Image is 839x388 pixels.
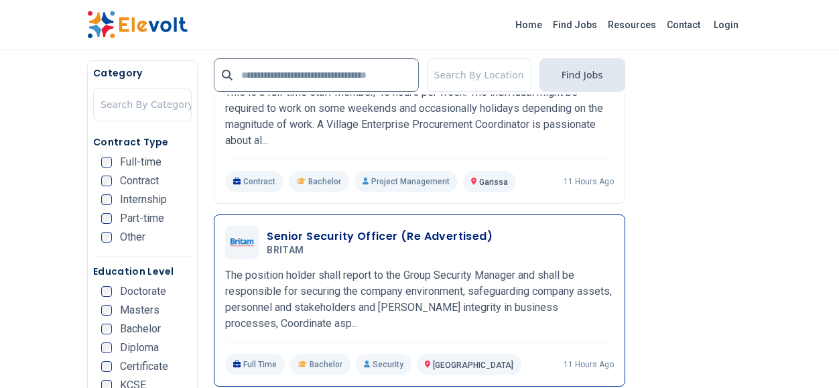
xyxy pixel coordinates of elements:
input: Diploma [101,342,112,353]
input: Part-time [101,213,112,224]
p: 11 hours ago [564,176,614,187]
p: 11 hours ago [564,359,614,370]
input: Masters [101,305,112,316]
img: Elevolt [87,11,188,39]
a: BRITAMSenior Security Officer (Re Advertised)BRITAMThe position holder shall report to the Group ... [225,226,613,375]
p: The position holder shall report to the Group Security Manager and shall be responsible for secur... [225,267,613,332]
h5: Category [93,66,192,80]
h5: Education Level [93,265,192,278]
span: Garissa [479,178,508,187]
span: Bachelor [308,176,341,187]
span: Internship [120,194,167,205]
span: Contract [120,176,159,186]
input: Certificate [101,361,112,372]
input: Doctorate [101,286,112,297]
p: Project Management [354,171,458,192]
a: Home [510,14,547,36]
a: Village EnterpriseProcurement & Administration Coordinator [GEOGRAPHIC_DATA] (Six Months Fixed Te... [225,16,613,192]
iframe: Chat Widget [772,324,839,388]
span: Bachelor [120,324,161,334]
input: Full-time [101,157,112,168]
input: Internship [101,194,112,205]
span: Bachelor [310,359,342,370]
span: BRITAM [267,245,304,257]
p: Security [356,354,411,375]
span: Masters [120,305,159,316]
span: Part-time [120,213,164,224]
span: Diploma [120,342,159,353]
input: Bachelor [101,324,112,334]
span: Full-time [120,157,162,168]
input: Contract [101,176,112,186]
span: Doctorate [120,286,166,297]
h3: Senior Security Officer (Re Advertised) [267,229,493,245]
img: BRITAM [229,238,255,247]
a: Find Jobs [547,14,602,36]
p: Contract [225,171,283,192]
h5: Contract Type [93,135,192,149]
a: Login [706,11,747,38]
span: Certificate [120,361,168,372]
a: Contact [661,14,706,36]
a: Resources [602,14,661,36]
input: Other [101,232,112,243]
button: Find Jobs [539,58,625,92]
span: Other [120,232,145,243]
span: [GEOGRAPHIC_DATA] [433,361,513,370]
p: This is a full-time staff member, 40 hours per week. The individual might be required to work on ... [225,84,613,149]
p: Full Time [225,354,285,375]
